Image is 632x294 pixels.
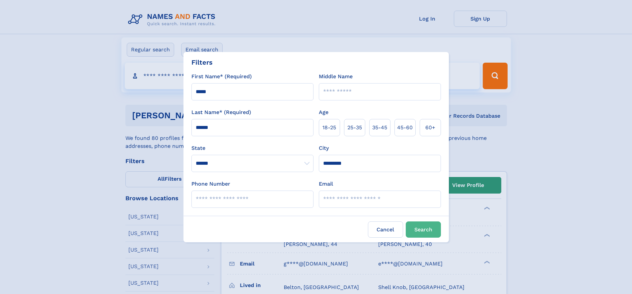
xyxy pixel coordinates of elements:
label: City [319,144,329,152]
label: Email [319,180,333,188]
span: 45‑60 [397,124,413,132]
label: Age [319,108,328,116]
label: State [191,144,314,152]
label: Cancel [368,221,403,238]
label: Middle Name [319,73,353,81]
span: 35‑45 [372,124,387,132]
label: Last Name* (Required) [191,108,251,116]
button: Search [406,221,441,238]
span: 18‑25 [322,124,336,132]
label: Phone Number [191,180,230,188]
div: Filters [191,57,213,67]
span: 25‑35 [347,124,362,132]
span: 60+ [425,124,435,132]
label: First Name* (Required) [191,73,252,81]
